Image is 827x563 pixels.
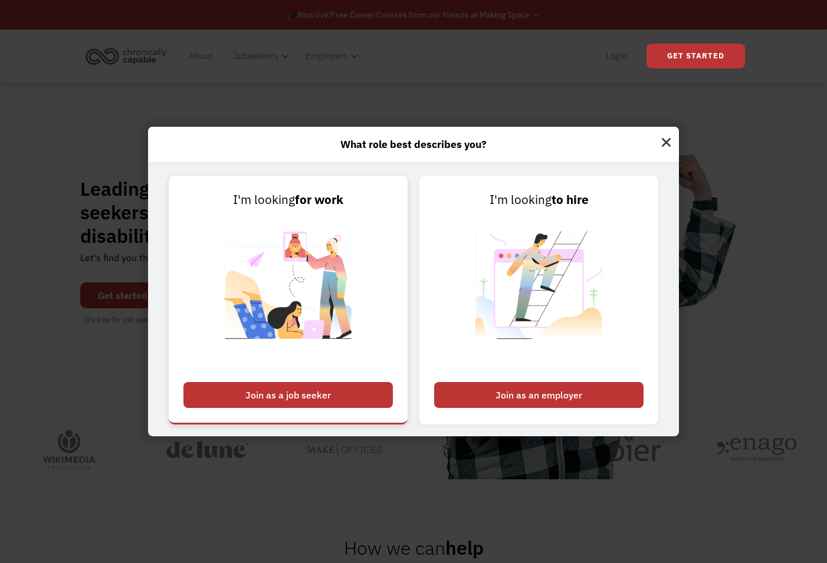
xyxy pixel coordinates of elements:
div: Jobseekers [226,37,293,75]
img: Chronically Capable Personalized Job Matching [215,209,362,376]
strong: to hire [552,192,589,208]
div: I'm looking [434,190,644,209]
div: Join as an employer [434,382,644,408]
div: Join as a job seeker [183,382,393,408]
strong: What role best describes you? [340,137,487,151]
a: Login [599,37,635,75]
div: I'm looking [183,190,393,209]
a: About [182,37,220,75]
div: Jobseekers [233,49,278,63]
div: Employers [298,37,362,75]
div: Employers [306,49,347,63]
a: Get Started [646,44,745,68]
a: I'm lookingto hireJoin as an employer [419,176,658,424]
strong: for work [295,192,343,208]
a: home [82,43,176,69]
a: I'm lookingfor workJoin as a job seeker [169,176,408,424]
img: Chronically Capable logo [82,43,170,69]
